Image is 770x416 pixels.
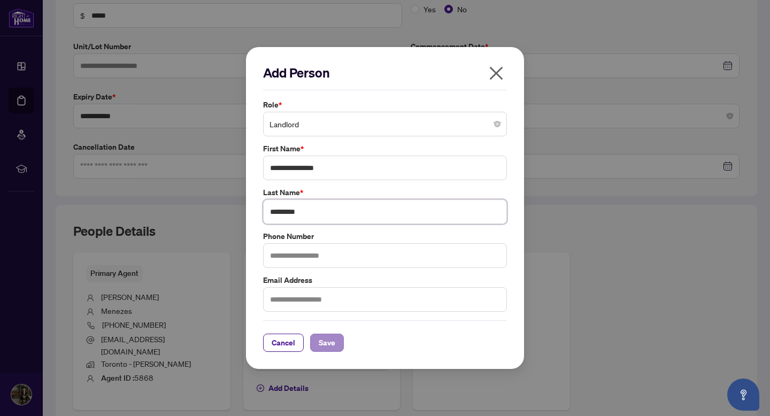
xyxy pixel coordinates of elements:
label: Role [263,99,507,111]
label: Email Address [263,274,507,286]
span: Cancel [272,334,295,351]
label: Phone Number [263,230,507,242]
span: close [488,65,505,82]
span: Save [319,334,335,351]
label: Last Name [263,187,507,198]
span: Landlord [269,114,500,134]
span: close-circle [494,121,500,127]
button: Cancel [263,334,304,352]
label: First Name [263,143,507,155]
button: Save [310,334,344,352]
h2: Add Person [263,64,507,81]
button: Open asap [727,379,759,411]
